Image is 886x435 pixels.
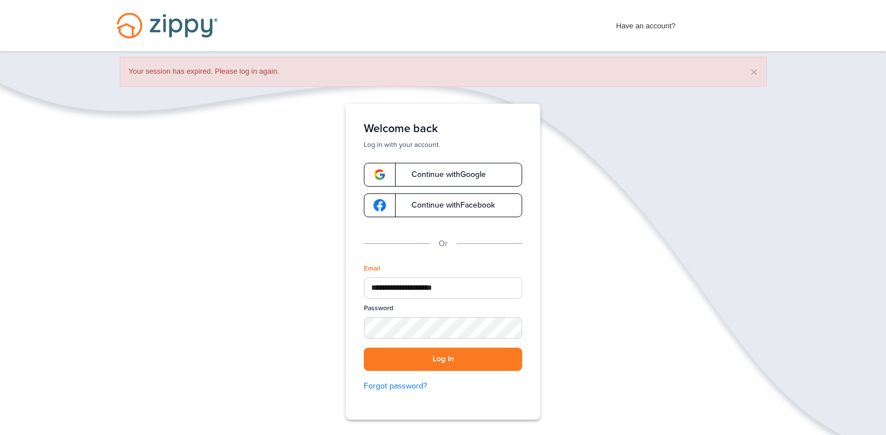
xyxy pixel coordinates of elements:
[120,57,767,87] div: Your session has expired. Please log in again.
[750,66,757,78] button: ×
[400,171,486,179] span: Continue with Google
[364,303,393,313] label: Password
[364,264,380,273] label: Email
[364,277,522,299] input: Email
[373,199,386,212] img: google-logo
[400,201,495,209] span: Continue with Facebook
[439,238,448,250] p: Or
[364,193,522,217] a: google-logoContinue withFacebook
[364,380,522,392] a: Forgot password?
[364,140,522,149] p: Log in with your account.
[364,163,522,187] a: google-logoContinue withGoogle
[616,14,676,32] span: Have an account?
[364,122,522,136] h1: Welcome back
[364,348,522,371] button: Log in
[364,317,522,339] input: Password
[373,168,386,181] img: google-logo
